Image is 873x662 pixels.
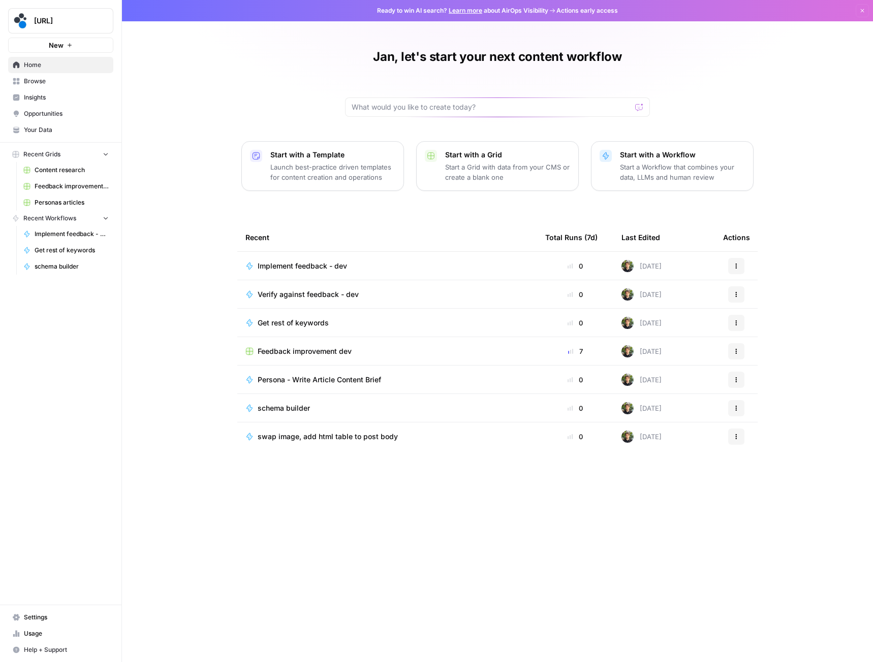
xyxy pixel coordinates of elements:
[35,165,109,175] span: Content research
[621,345,634,357] img: s6gu7g536aa92dsqocx7pqvq9a9o
[545,403,605,413] div: 0
[8,625,113,642] a: Usage
[8,73,113,89] a: Browse
[621,260,634,272] img: s6gu7g536aa92dsqocx7pqvq9a9o
[49,40,64,50] span: New
[373,49,622,65] h1: Jan, let's start your next content workflow
[621,345,662,357] div: [DATE]
[258,432,398,442] span: swap image, add html table to post body
[258,403,310,413] span: schema builder
[35,262,109,271] span: schema builder
[621,374,634,386] img: s6gu7g536aa92dsqocx7pqvq9a9o
[545,432,605,442] div: 0
[24,125,109,135] span: Your Data
[245,346,529,356] a: Feedback improvement dev
[245,289,529,300] a: Verify against feedback - dev
[35,229,109,239] span: Implement feedback - dev
[24,93,109,102] span: Insights
[621,317,662,329] div: [DATE]
[258,318,329,328] span: Get rest of keywords
[258,346,352,356] span: Feedback improvement dev
[556,6,618,15] span: Actions early access
[8,609,113,625] a: Settings
[245,375,529,385] a: Persona - Write Article Content Brief
[8,89,113,106] a: Insights
[621,223,660,251] div: Last Edited
[245,223,529,251] div: Recent
[8,8,113,34] button: Workspace: spot.ai
[545,289,605,300] div: 0
[545,318,605,328] div: 0
[621,288,634,301] img: s6gu7g536aa92dsqocx7pqvq9a9o
[245,261,529,271] a: Implement feedback - dev
[621,431,662,443] div: [DATE]
[621,260,662,272] div: [DATE]
[23,150,60,159] span: Recent Grids
[621,402,634,414] img: s6gu7g536aa92dsqocx7pqvq9a9o
[545,223,598,251] div: Total Runs (7d)
[19,194,113,211] a: Personas articles
[416,141,579,191] button: Start with a GridStart a Grid with data from your CMS or create a blank one
[258,375,381,385] span: Persona - Write Article Content Brief
[34,16,96,26] span: [URL]
[620,150,745,160] p: Start with a Workflow
[24,109,109,118] span: Opportunities
[8,211,113,226] button: Recent Workflows
[19,258,113,275] a: schema builder
[24,77,109,86] span: Browse
[245,318,529,328] a: Get rest of keywords
[245,432,529,442] a: swap image, add html table to post body
[8,147,113,162] button: Recent Grids
[377,6,548,15] span: Ready to win AI search? about AirOps Visibility
[24,613,109,622] span: Settings
[245,403,529,413] a: schema builder
[545,261,605,271] div: 0
[19,242,113,258] a: Get rest of keywords
[258,261,347,271] span: Implement feedback - dev
[591,141,754,191] button: Start with a WorkflowStart a Workflow that combines your data, LLMs and human review
[19,178,113,194] a: Feedback improvement dev
[35,246,109,255] span: Get rest of keywords
[621,317,634,329] img: s6gu7g536aa92dsqocx7pqvq9a9o
[8,106,113,122] a: Opportunities
[270,150,395,160] p: Start with a Template
[8,38,113,53] button: New
[545,346,605,356] div: 7
[621,288,662,301] div: [DATE]
[449,7,482,14] a: Learn more
[270,162,395,182] p: Launch best-practice driven templates for content creation and operations
[8,642,113,658] button: Help + Support
[621,431,634,443] img: s6gu7g536aa92dsqocx7pqvq9a9o
[621,402,662,414] div: [DATE]
[19,226,113,242] a: Implement feedback - dev
[35,198,109,207] span: Personas articles
[620,162,745,182] p: Start a Workflow that combines your data, LLMs and human review
[258,289,359,300] span: Verify against feedback - dev
[241,141,404,191] button: Start with a TemplateLaunch best-practice driven templates for content creation and operations
[8,57,113,73] a: Home
[24,629,109,638] span: Usage
[723,223,750,251] div: Actions
[621,374,662,386] div: [DATE]
[23,214,76,223] span: Recent Workflows
[545,375,605,385] div: 0
[24,645,109,654] span: Help + Support
[445,150,570,160] p: Start with a Grid
[352,102,631,112] input: What would you like to create today?
[35,182,109,191] span: Feedback improvement dev
[12,12,30,30] img: spot.ai Logo
[24,60,109,70] span: Home
[445,162,570,182] p: Start a Grid with data from your CMS or create a blank one
[8,122,113,138] a: Your Data
[19,162,113,178] a: Content research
